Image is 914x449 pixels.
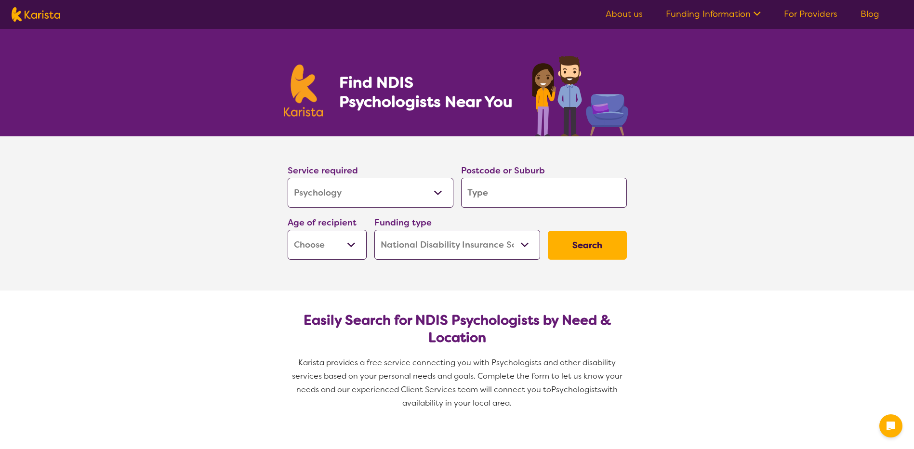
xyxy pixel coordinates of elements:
img: Karista logo [284,65,323,117]
a: Funding Information [666,8,761,20]
img: Karista logo [12,7,60,22]
button: Search [548,231,627,260]
span: Psychologists [551,384,601,395]
h2: Easily Search for NDIS Psychologists by Need & Location [295,312,619,346]
input: Type [461,178,627,208]
a: For Providers [784,8,837,20]
span: Karista provides a free service connecting you with Psychologists and other disability services b... [292,357,624,395]
img: psychology [529,52,631,136]
a: Blog [861,8,879,20]
label: Funding type [374,217,432,228]
label: Postcode or Suburb [461,165,545,176]
label: Service required [288,165,358,176]
h1: Find NDIS Psychologists Near You [339,73,517,111]
label: Age of recipient [288,217,357,228]
a: About us [606,8,643,20]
